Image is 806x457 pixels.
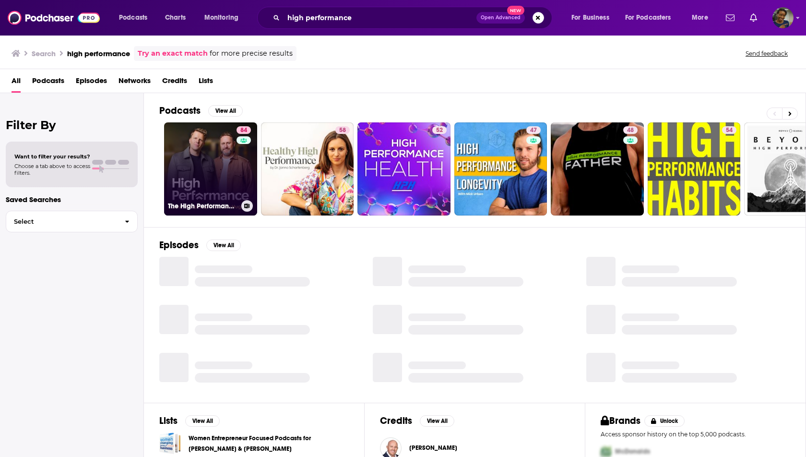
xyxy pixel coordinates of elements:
button: Show profile menu [772,7,794,28]
span: Podcasts [119,11,147,24]
img: Podchaser - Follow, Share and Rate Podcasts [8,9,100,27]
div: Search podcasts, credits, & more... [266,7,561,29]
a: Lists [199,73,213,93]
a: Charts [159,10,191,25]
a: Podcasts [32,73,64,93]
span: Logged in as sabrinajohnson [772,7,794,28]
a: ListsView All [159,415,220,427]
a: 52 [357,122,450,216]
button: Select [6,211,138,232]
span: Monitoring [204,11,238,24]
button: open menu [619,10,685,25]
span: 84 [240,126,247,135]
a: 47 [454,122,547,216]
a: Women Entrepreneur Focused Podcasts for [PERSON_NAME] & [PERSON_NAME] [189,433,349,454]
button: open menu [565,10,621,25]
button: Unlock [644,415,685,427]
span: New [507,6,524,15]
a: 47 [526,126,541,134]
a: Networks [119,73,151,93]
a: 54 [648,122,741,216]
h3: high performance [67,49,130,58]
a: Women Entrepreneur Focused Podcasts for Hillary & Lana [159,433,181,454]
h2: Credits [380,415,412,427]
h2: Brands [601,415,640,427]
a: All [12,73,21,93]
span: Charts [165,11,186,24]
button: Open AdvancedNew [476,12,525,24]
span: 47 [530,126,537,135]
a: 84 [237,126,251,134]
p: Access sponsor history on the top 5,000 podcasts. [601,431,790,438]
span: [PERSON_NAME] [409,444,457,452]
button: View All [420,415,454,427]
span: McDonalds [615,447,650,456]
a: Show notifications dropdown [746,10,761,26]
button: View All [185,415,220,427]
span: Open Advanced [481,15,521,20]
a: 48 [623,126,638,134]
button: open menu [198,10,251,25]
span: Select [6,218,117,225]
span: For Business [571,11,609,24]
h2: Podcasts [159,105,201,117]
button: open menu [685,10,720,25]
a: 54 [722,126,736,134]
p: Saved Searches [6,195,138,204]
button: Send feedback [743,49,791,58]
a: 48 [551,122,644,216]
h3: The High Performance Podcast [168,202,237,210]
span: 58 [339,126,346,135]
span: for more precise results [210,48,293,59]
a: EpisodesView All [159,239,241,251]
a: Credits [162,73,187,93]
span: 54 [726,126,733,135]
img: User Profile [772,7,794,28]
button: open menu [112,10,160,25]
h2: Episodes [159,239,199,251]
a: 58 [261,122,354,216]
a: 58 [335,126,350,134]
button: View All [208,105,243,117]
h3: Search [32,49,56,58]
span: For Podcasters [625,11,671,24]
span: 52 [436,126,443,135]
a: Episodes [76,73,107,93]
a: 52 [432,126,447,134]
a: PodcastsView All [159,105,243,117]
a: 84The High Performance Podcast [164,122,257,216]
input: Search podcasts, credits, & more... [284,10,476,25]
span: Choose a tab above to access filters. [14,163,90,176]
a: Try an exact match [138,48,208,59]
span: Want to filter your results? [14,153,90,160]
a: Rob Kalwarowsky [409,444,457,452]
h2: Lists [159,415,178,427]
span: 48 [627,126,634,135]
button: View All [206,240,241,251]
a: Show notifications dropdown [722,10,738,26]
a: CreditsView All [380,415,454,427]
h2: Filter By [6,118,138,132]
span: More [692,11,708,24]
